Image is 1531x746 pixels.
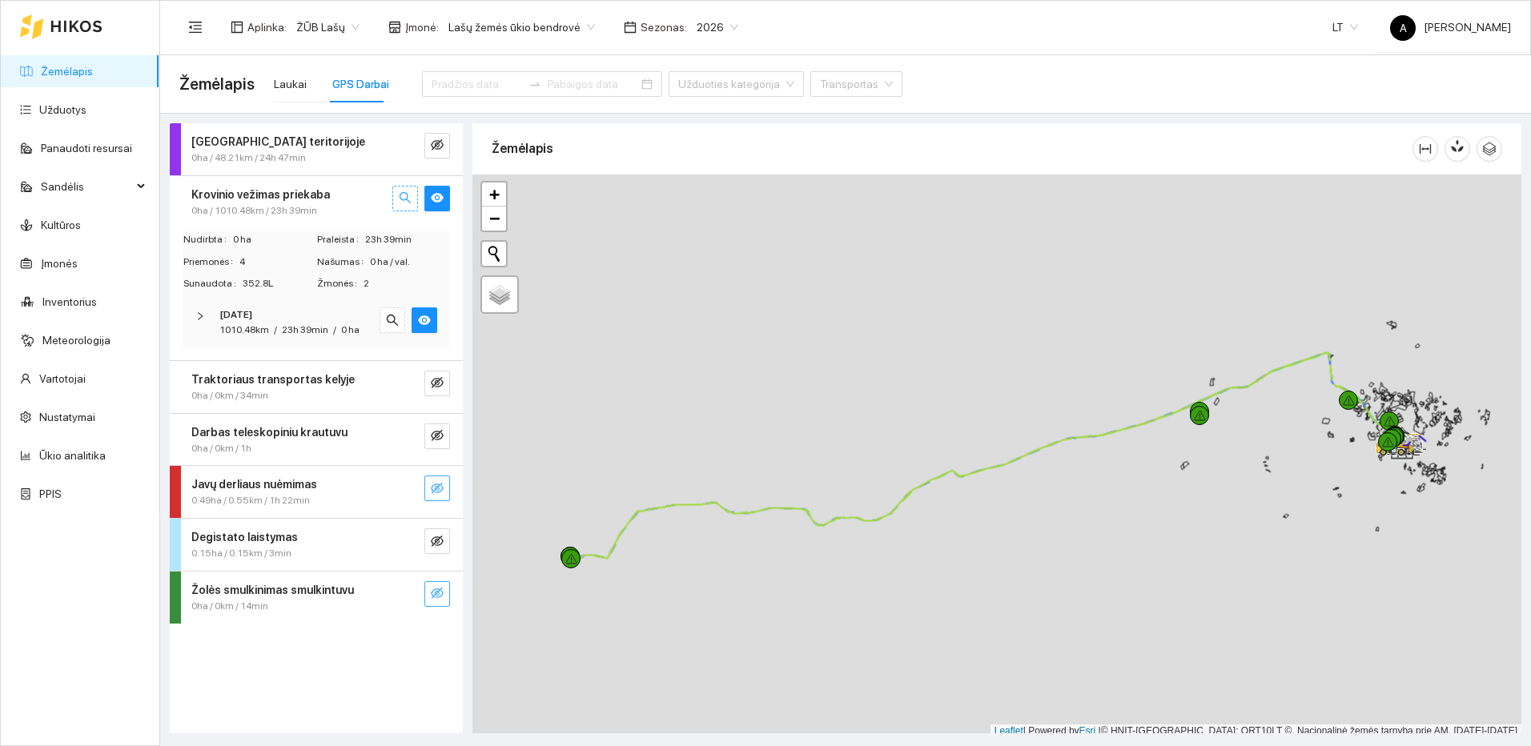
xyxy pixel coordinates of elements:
[191,135,365,148] strong: [GEOGRAPHIC_DATA] teritorijoje
[191,493,310,508] span: 0.49ha / 0.55km / 1h 22min
[195,311,205,321] span: right
[364,276,449,291] span: 2
[424,581,450,607] button: eye-invisible
[424,423,450,449] button: eye-invisible
[170,466,463,518] div: Javų derliaus nuėmimas0.49ha / 0.55km / 1h 22mineye-invisible
[1390,21,1511,34] span: [PERSON_NAME]
[219,309,252,320] strong: [DATE]
[482,182,506,207] a: Zoom in
[41,170,132,203] span: Sandėlis
[492,126,1412,171] div: Žemėlapis
[528,78,541,90] span: to
[274,75,307,93] div: Laukai
[1412,136,1438,162] button: column-width
[191,388,268,403] span: 0ha / 0km / 34min
[233,232,315,247] span: 0 ha
[188,20,203,34] span: menu-fold
[431,535,444,550] span: eye-invisible
[183,276,243,291] span: Sunaudota
[41,142,132,154] a: Panaudoti resursai
[191,203,317,219] span: 0ha / 1010.48km / 23h 39min
[388,21,401,34] span: shop
[424,133,450,158] button: eye-invisible
[489,184,500,204] span: +
[170,361,463,413] div: Traktoriaus transportas kelyje0ha / 0km / 34mineye-invisible
[282,324,328,335] span: 23h 39min
[42,334,111,347] a: Meteorologija
[482,242,506,266] button: Initiate a new search
[641,18,687,36] span: Sezonas :
[424,528,450,554] button: eye-invisible
[424,475,450,501] button: eye-invisible
[431,376,444,391] span: eye-invisible
[482,207,506,231] a: Zoom out
[191,373,355,386] strong: Traktoriaus transportas kelyje
[39,449,106,462] a: Ūkio analitika
[424,186,450,211] button: eye
[548,75,638,93] input: Pabaigos data
[41,219,81,231] a: Kultūros
[370,255,449,270] span: 0 ha / val.
[412,307,437,333] button: eye
[365,232,449,247] span: 23h 39min
[405,18,439,36] span: Įmonė :
[191,426,348,439] strong: Darbas teleskopiniu krautuvu
[219,324,269,335] span: 1010.48km
[399,191,412,207] span: search
[191,441,251,456] span: 0ha / 0km / 1h
[317,276,364,291] span: Žmonės
[1400,15,1407,41] span: A
[380,307,405,333] button: search
[191,546,291,561] span: 0.15ha / 0.15km / 3min
[392,186,418,211] button: search
[431,429,444,444] span: eye-invisible
[183,298,450,347] div: [DATE]1010.48km/23h 39min/0 hasearcheye
[41,65,93,78] a: Žemėlapis
[39,103,86,116] a: Užduotys
[239,255,315,270] span: 4
[341,324,360,335] span: 0 ha
[317,255,370,270] span: Našumas
[697,15,738,39] span: 2026
[528,78,541,90] span: swap-right
[179,71,255,97] span: Žemėlapis
[431,587,444,602] span: eye-invisible
[39,372,86,385] a: Vartotojai
[179,11,211,43] button: menu-fold
[191,599,268,614] span: 0ha / 0km / 14min
[432,75,522,93] input: Pradžios data
[191,584,354,596] strong: Žolės smulkinimas smulkintuvu
[191,531,298,543] strong: Degistato laistymas
[431,138,444,154] span: eye-invisible
[247,18,287,36] span: Aplinka :
[231,21,243,34] span: layout
[170,176,463,228] div: Krovinio vežimas priekaba0ha / 1010.48km / 23h 39minsearcheye
[170,572,463,624] div: Žolės smulkinimas smulkintuvu0ha / 0km / 14mineye-invisible
[191,150,306,166] span: 0ha / 48.21km / 24h 47min
[995,725,1023,736] a: Leaflet
[317,232,365,247] span: Praleista
[183,232,233,247] span: Nudirbta
[183,255,239,270] span: Priemonės
[296,15,360,39] span: ŽŪB Lašų
[1332,15,1358,39] span: LT
[41,257,78,270] a: Įmonės
[191,188,330,201] strong: Krovinio vežimas priekaba
[386,314,399,329] span: search
[431,482,444,497] span: eye-invisible
[42,295,97,308] a: Inventorius
[170,414,463,466] div: Darbas teleskopiniu krautuvu0ha / 0km / 1heye-invisible
[274,324,277,335] span: /
[170,519,463,571] div: Degistato laistymas0.15ha / 0.15km / 3mineye-invisible
[1099,725,1101,736] span: |
[418,314,431,329] span: eye
[191,478,317,491] strong: Javų derliaus nuėmimas
[332,75,389,93] div: GPS Darbai
[1079,725,1096,736] a: Esri
[624,21,637,34] span: calendar
[991,724,1521,738] div: | Powered by © HNIT-[GEOGRAPHIC_DATA]; ORT10LT ©, Nacionalinė žemės tarnyba prie AM, [DATE]-[DATE]
[431,191,444,207] span: eye
[482,277,517,312] a: Layers
[39,487,62,500] a: PPIS
[1413,142,1437,155] span: column-width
